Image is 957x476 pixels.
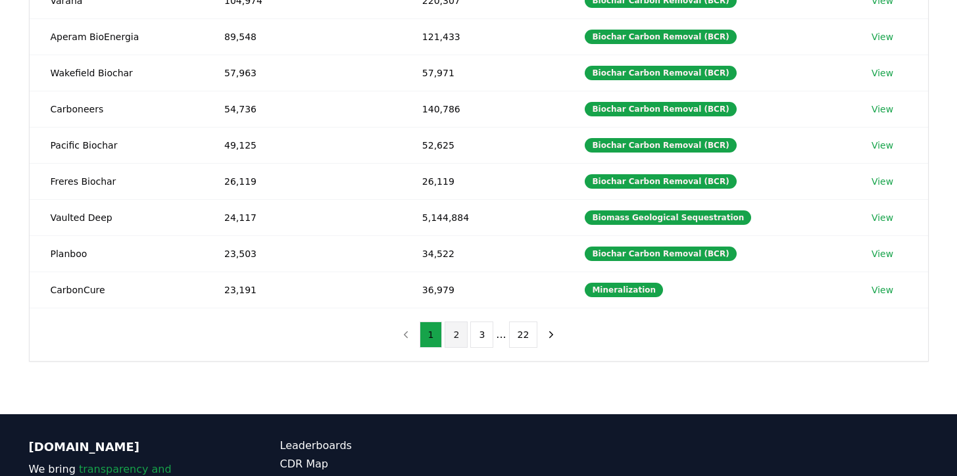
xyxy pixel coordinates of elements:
[585,138,736,153] div: Biochar Carbon Removal (BCR)
[585,210,751,225] div: Biomass Geological Sequestration
[401,18,564,55] td: 121,433
[871,211,893,224] a: View
[203,55,401,91] td: 57,963
[203,199,401,235] td: 24,117
[585,66,736,80] div: Biochar Carbon Removal (BCR)
[585,247,736,261] div: Biochar Carbon Removal (BCR)
[30,235,203,272] td: Planboo
[203,163,401,199] td: 26,119
[445,321,468,348] button: 2
[30,18,203,55] td: Aperam BioEnergia
[30,91,203,127] td: Carboneers
[203,91,401,127] td: 54,736
[871,139,893,152] a: View
[509,321,538,348] button: 22
[401,235,564,272] td: 34,522
[871,30,893,43] a: View
[280,456,479,472] a: CDR Map
[401,199,564,235] td: 5,144,884
[401,127,564,163] td: 52,625
[470,321,493,348] button: 3
[401,272,564,308] td: 36,979
[30,55,203,91] td: Wakefield Biochar
[585,283,663,297] div: Mineralization
[30,272,203,308] td: CarbonCure
[496,327,506,343] li: ...
[585,102,736,116] div: Biochar Carbon Removal (BCR)
[871,283,893,297] a: View
[540,321,562,348] button: next page
[401,163,564,199] td: 26,119
[203,235,401,272] td: 23,503
[203,18,401,55] td: 89,548
[585,174,736,189] div: Biochar Carbon Removal (BCR)
[30,127,203,163] td: Pacific Biochar
[203,127,401,163] td: 49,125
[29,438,228,456] p: [DOMAIN_NAME]
[30,199,203,235] td: Vaulted Deep
[871,103,893,116] a: View
[871,66,893,80] a: View
[401,91,564,127] td: 140,786
[871,247,893,260] a: View
[30,163,203,199] td: Freres Biochar
[585,30,736,44] div: Biochar Carbon Removal (BCR)
[203,272,401,308] td: 23,191
[401,55,564,91] td: 57,971
[420,321,443,348] button: 1
[871,175,893,188] a: View
[280,438,479,454] a: Leaderboards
